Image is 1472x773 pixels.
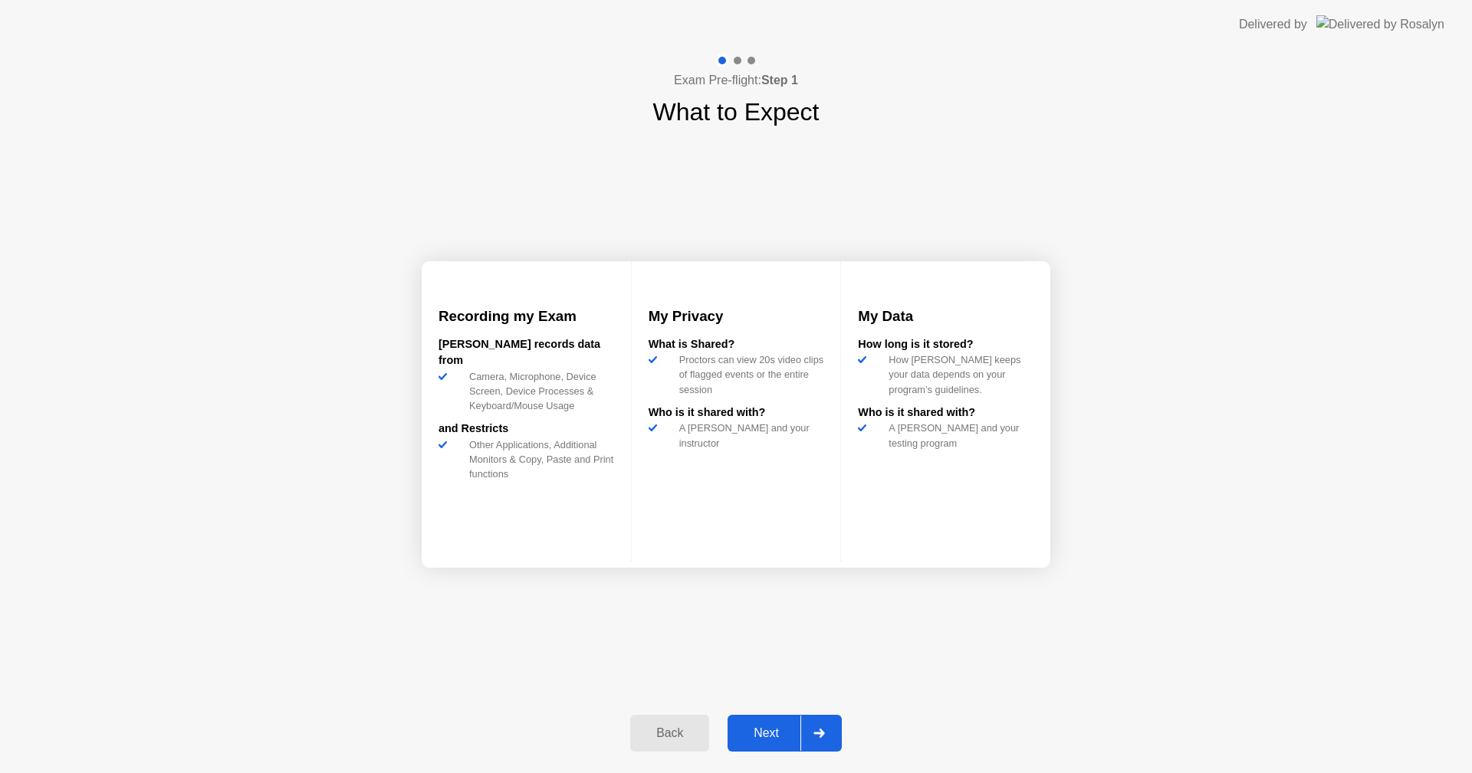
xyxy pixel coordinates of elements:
[673,352,824,397] div: Proctors can view 20s video clips of flagged events or the entire session
[858,405,1033,421] div: Who is it shared with?
[1239,15,1307,34] div: Delivered by
[858,336,1033,353] div: How long is it stored?
[649,306,824,327] h3: My Privacy
[1316,15,1444,33] img: Delivered by Rosalyn
[674,71,798,90] h4: Exam Pre-flight:
[728,715,842,752] button: Next
[463,369,614,414] div: Camera, Microphone, Device Screen, Device Processes & Keyboard/Mouse Usage
[630,715,709,752] button: Back
[673,421,824,450] div: A [PERSON_NAME] and your instructor
[635,726,705,740] div: Back
[858,306,1033,327] h3: My Data
[649,336,824,353] div: What is Shared?
[761,74,798,87] b: Step 1
[439,306,614,327] h3: Recording my Exam
[882,352,1033,397] div: How [PERSON_NAME] keeps your data depends on your program’s guidelines.
[653,93,820,130] h1: What to Expect
[439,336,614,369] div: [PERSON_NAME] records data from
[882,421,1033,450] div: A [PERSON_NAME] and your testing program
[649,405,824,421] div: Who is it shared with?
[732,726,800,740] div: Next
[463,437,614,482] div: Other Applications, Additional Monitors & Copy, Paste and Print functions
[439,421,614,437] div: and Restricts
